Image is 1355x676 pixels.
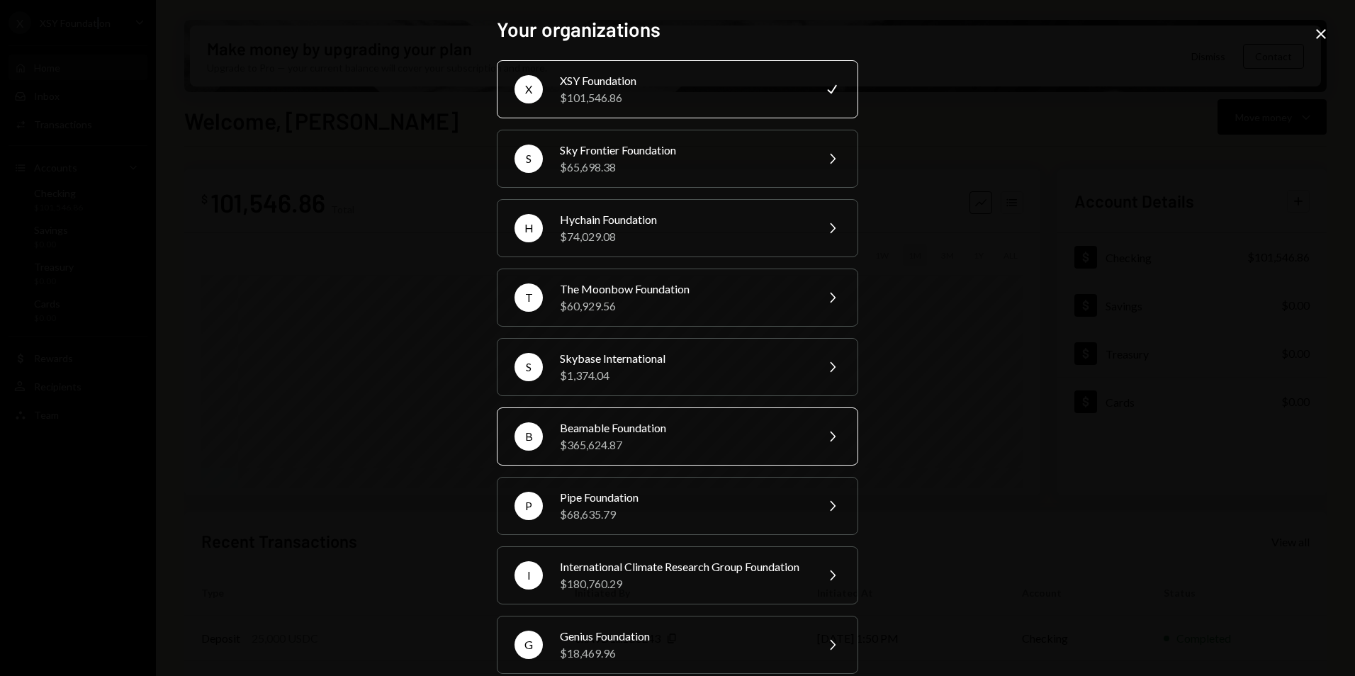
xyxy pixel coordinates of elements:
button: TThe Moonbow Foundation$60,929.56 [497,269,858,327]
button: IInternational Climate Research Group Foundation$180,760.29 [497,546,858,604]
div: Skybase International [560,350,806,367]
div: $60,929.56 [560,298,806,315]
button: PPipe Foundation$68,635.79 [497,477,858,535]
button: XXSY Foundation$101,546.86 [497,60,858,118]
div: Genius Foundation [560,628,806,645]
h2: Your organizations [497,16,858,43]
div: S [515,353,543,381]
div: Hychain Foundation [560,211,806,228]
div: International Climate Research Group Foundation [560,558,806,575]
div: $18,469.96 [560,645,806,662]
div: Pipe Foundation [560,489,806,506]
button: BBeamable Foundation$365,624.87 [497,407,858,466]
div: B [515,422,543,451]
div: Sky Frontier Foundation [560,142,806,159]
div: The Moonbow Foundation [560,281,806,298]
div: X [515,75,543,103]
div: $101,546.86 [560,89,806,106]
button: SSky Frontier Foundation$65,698.38 [497,130,858,188]
div: $365,624.87 [560,436,806,454]
button: HHychain Foundation$74,029.08 [497,199,858,257]
div: XSY Foundation [560,72,806,89]
div: $180,760.29 [560,575,806,592]
div: P [515,492,543,520]
div: I [515,561,543,590]
div: $74,029.08 [560,228,806,245]
div: H [515,214,543,242]
div: $1,374.04 [560,367,806,384]
div: Beamable Foundation [560,419,806,436]
button: SSkybase International$1,374.04 [497,338,858,396]
button: GGenius Foundation$18,469.96 [497,616,858,674]
div: T [515,283,543,312]
div: G [515,631,543,659]
div: $68,635.79 [560,506,806,523]
div: S [515,145,543,173]
div: $65,698.38 [560,159,806,176]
